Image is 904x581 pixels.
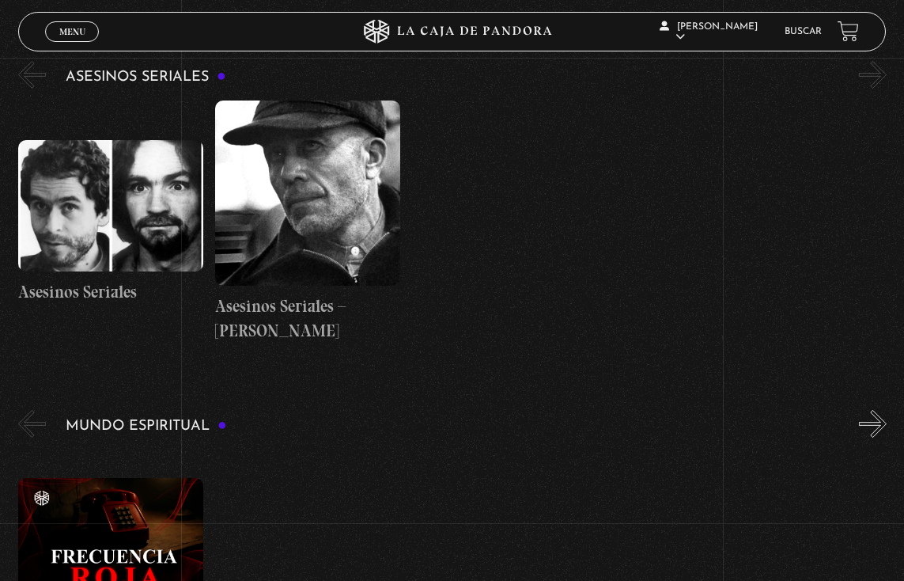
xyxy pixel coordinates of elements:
[59,27,85,36] span: Menu
[18,410,46,438] button: Previous
[66,419,227,434] h3: Mundo Espiritual
[660,22,758,42] span: [PERSON_NAME]
[54,40,91,51] span: Cerrar
[18,101,203,344] a: Asesinos Seriales
[859,410,887,438] button: Next
[66,70,226,85] h3: Asesinos Seriales
[18,61,46,89] button: Previous
[18,279,203,305] h4: Asesinos Seriales
[838,21,859,42] a: View your shopping cart
[215,101,400,344] a: Asesinos Seriales – [PERSON_NAME]
[215,294,400,344] h4: Asesinos Seriales – [PERSON_NAME]
[859,61,887,89] button: Next
[785,27,822,36] a: Buscar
